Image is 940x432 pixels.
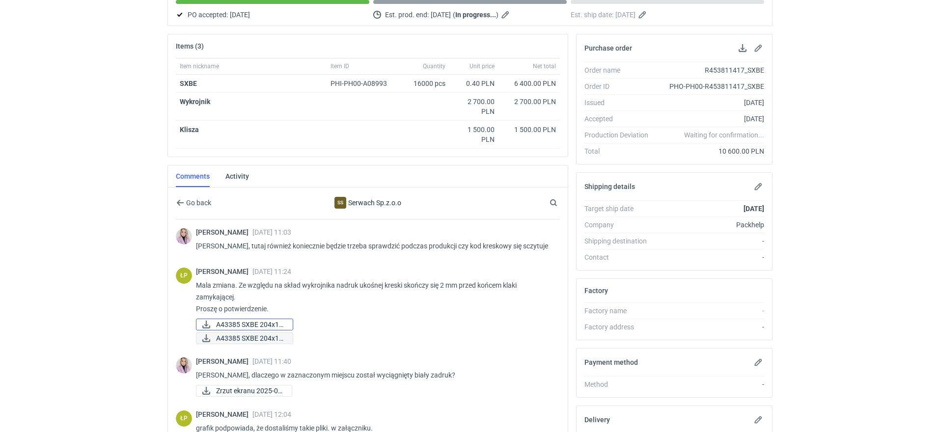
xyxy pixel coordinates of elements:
span: [PERSON_NAME] [196,228,252,236]
div: Łukasz Postawa [176,410,192,427]
button: Edit payment method [752,356,764,368]
strong: In progress... [455,11,496,19]
div: 0.40 PLN [453,79,495,88]
div: Factory address [584,322,656,332]
em: ( [453,11,455,19]
div: Factory name [584,306,656,316]
a: Activity [225,165,249,187]
h2: Purchase order [584,44,632,52]
span: Go back [184,199,211,206]
div: PHO-PH00-R453811417_SXBE [656,81,764,91]
img: Klaudia Wiśniewska [176,228,192,244]
div: Est. ship date: [571,9,764,21]
p: Mala zmiana. Ze względu na skład wykrojnika nadruk ukośnej kreski skończy się 2 mm przed końcem k... [196,279,552,315]
a: A43385 SXBE 204x14... [196,319,293,330]
div: - [656,306,764,316]
span: A43385 SXBE 204x14... [216,333,285,344]
span: [DATE] 12:04 [252,410,291,418]
span: Net total [533,62,556,70]
div: Method [584,379,656,389]
strong: Wykrojnik [180,98,210,106]
strong: [DATE] [744,205,764,213]
div: Zrzut ekranu 2025-09-4 o 11.39.42.png [196,385,292,397]
span: [DATE] [431,9,451,21]
div: Order ID [584,81,656,91]
input: Search [548,197,579,209]
div: Serwach Sp.z.o.o [334,197,346,209]
em: ) [496,11,498,19]
button: Edit delivery details [752,414,764,426]
div: Contact [584,252,656,262]
span: [DATE] 11:24 [252,268,291,275]
button: Edit shipping details [752,181,764,192]
div: Accepted [584,114,656,124]
div: PHI-PH00-A08993 [331,79,396,88]
div: 6 400.00 PLN [502,79,556,88]
div: - [656,236,764,246]
strong: Klisza [180,126,199,134]
div: Production Deviation [584,130,656,140]
div: 1 500.00 PLN [502,125,556,135]
p: [PERSON_NAME], tutaj również koniecznie będzie trzeba sprawdzić podczas produkcji czy kod kreskow... [196,240,552,252]
div: 10 600.00 PLN [656,146,764,156]
span: [PERSON_NAME] [196,410,252,418]
button: Edit estimated production end date [500,9,512,21]
button: Go back [176,197,212,209]
div: Est. prod. end: [373,9,567,21]
div: [DATE] [656,98,764,108]
figcaption: ŁP [176,410,192,427]
div: Shipping destination [584,236,656,246]
figcaption: SS [334,197,346,209]
div: Target ship date [584,204,656,214]
p: [PERSON_NAME], dlaczego w zaznaczonym miejscu został wyciągnięty biały zadruk? [196,369,552,381]
h2: Payment method [584,358,638,366]
em: Waiting for confirmation... [684,130,764,140]
a: A43385 SXBE 204x14... [196,332,293,344]
button: Edit purchase order [752,42,764,54]
span: Zrzut ekranu 2025-09... [216,385,284,396]
span: Item ID [331,62,349,70]
div: 1 500.00 PLN [453,125,495,144]
div: Company [584,220,656,230]
div: A43385 SXBE 204x144x51xE.pdf [196,332,293,344]
div: 2 700.00 PLN [502,97,556,107]
span: Unit price [470,62,495,70]
button: Download PO [737,42,748,54]
div: 16000 pcs [400,75,449,93]
span: [PERSON_NAME] [196,268,252,275]
div: - [656,379,764,389]
a: Zrzut ekranu 2025-09... [196,385,292,397]
div: 2 700.00 PLN [453,97,495,116]
a: SXBE [180,80,197,87]
button: Edit estimated shipping date [637,9,649,21]
div: R453811417_SXBE [656,65,764,75]
span: Item nickname [180,62,219,70]
div: Packhelp [656,220,764,230]
span: [DATE] 11:40 [252,357,291,365]
div: A43385 SXBE 204x144x51xE skład.pdf [196,319,293,330]
figcaption: ŁP [176,268,192,284]
div: - [656,252,764,262]
div: Issued [584,98,656,108]
div: [DATE] [656,114,764,124]
div: - [656,322,764,332]
span: [PERSON_NAME] [196,357,252,365]
span: Quantity [423,62,445,70]
span: A43385 SXBE 204x14... [216,319,285,330]
div: Order name [584,65,656,75]
h2: Shipping details [584,183,635,190]
h2: Factory [584,287,608,295]
div: Total [584,146,656,156]
img: Klaudia Wiśniewska [176,357,192,374]
span: [DATE] 11:03 [252,228,291,236]
span: [DATE] [615,9,636,21]
div: Serwach Sp.z.o.o [287,197,448,209]
div: PO accepted: [176,9,369,21]
a: Comments [176,165,210,187]
h2: Delivery [584,416,610,424]
h2: Items (3) [176,42,204,50]
span: [DATE] [230,9,250,21]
